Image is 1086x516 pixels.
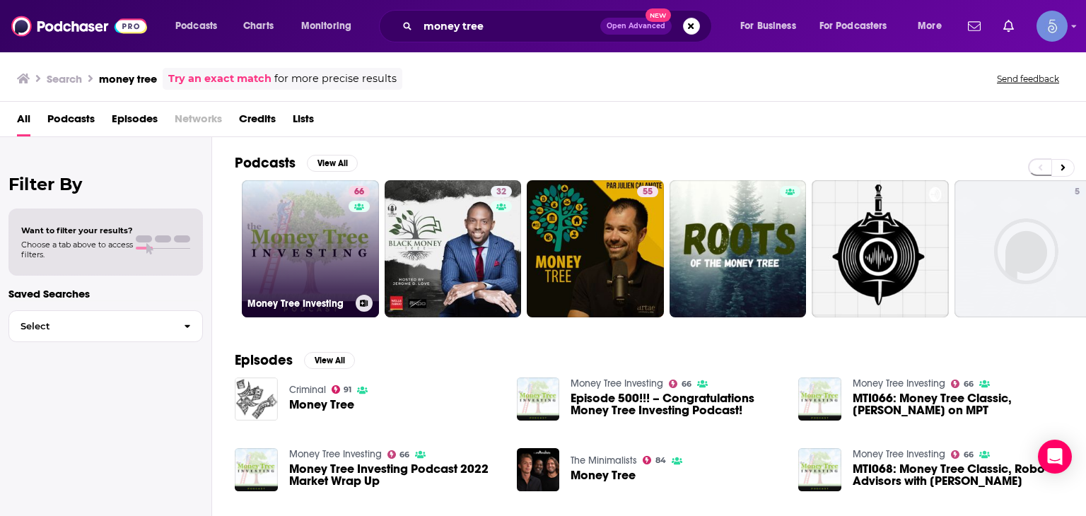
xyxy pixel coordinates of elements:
[964,452,974,458] span: 66
[571,469,636,481] a: Money Tree
[607,23,665,30] span: Open Advanced
[289,463,500,487] a: Money Tree Investing Podcast 2022 Market Wrap Up
[289,399,354,411] a: Money Tree
[853,463,1063,487] span: MTI068: Money Tree Classic, Robo-Advisors with [PERSON_NAME]
[235,154,358,172] a: PodcastsView All
[247,298,350,310] h3: Money Tree Investing
[600,18,672,35] button: Open AdvancedNew
[810,15,908,37] button: open menu
[21,225,133,235] span: Want to filter your results?
[853,392,1063,416] span: MTI066: Money Tree Classic, [PERSON_NAME] on MPT
[235,377,278,421] img: Money Tree
[165,15,235,37] button: open menu
[291,15,370,37] button: open menu
[234,15,282,37] a: Charts
[242,180,379,317] a: 66Money Tree Investing
[235,154,296,172] h2: Podcasts
[289,384,326,396] a: Criminal
[853,463,1063,487] a: MTI068: Money Tree Classic, Robo-Advisors with Rob Berger
[392,10,725,42] div: Search podcasts, credits, & more...
[819,16,887,36] span: For Podcasters
[418,15,600,37] input: Search podcasts, credits, & more...
[175,107,222,136] span: Networks
[47,107,95,136] a: Podcasts
[646,8,671,22] span: New
[637,186,658,197] a: 55
[175,16,217,36] span: Podcasts
[112,107,158,136] a: Episodes
[293,107,314,136] a: Lists
[235,351,355,369] a: EpisodesView All
[8,287,203,300] p: Saved Searches
[798,377,841,421] img: MTI066: Money Tree Classic, David Stein on MPT
[853,377,945,389] a: Money Tree Investing
[571,377,663,389] a: Money Tree Investing
[853,448,945,460] a: Money Tree Investing
[11,13,147,40] img: Podchaser - Follow, Share and Rate Podcasts
[517,448,560,491] img: Money Tree
[8,310,203,342] button: Select
[1037,11,1068,42] img: User Profile
[1069,186,1085,197] a: 5
[168,71,271,87] a: Try an exact match
[496,185,506,199] span: 32
[908,15,959,37] button: open menu
[962,14,986,38] a: Show notifications dropdown
[47,72,82,86] h3: Search
[243,16,274,36] span: Charts
[918,16,942,36] span: More
[669,380,691,388] a: 66
[387,450,410,459] a: 66
[853,392,1063,416] a: MTI066: Money Tree Classic, David Stein on MPT
[730,15,814,37] button: open menu
[1075,185,1080,199] span: 5
[99,72,157,86] h3: money tree
[17,107,30,136] a: All
[274,71,397,87] span: for more precise results
[798,448,841,491] img: MTI068: Money Tree Classic, Robo-Advisors with Rob Berger
[301,16,351,36] span: Monitoring
[951,450,974,459] a: 66
[289,448,382,460] a: Money Tree Investing
[307,155,358,172] button: View All
[239,107,276,136] a: Credits
[21,240,133,259] span: Choose a tab above to access filters.
[304,352,355,369] button: View All
[571,455,637,467] a: The Minimalists
[8,174,203,194] h2: Filter By
[344,387,351,393] span: 91
[643,185,653,199] span: 55
[385,180,522,317] a: 32
[332,385,352,394] a: 91
[964,381,974,387] span: 66
[349,186,370,197] a: 66
[235,351,293,369] h2: Episodes
[740,16,796,36] span: For Business
[655,457,666,464] span: 84
[491,186,512,197] a: 32
[354,185,364,199] span: 66
[235,448,278,491] img: Money Tree Investing Podcast 2022 Market Wrap Up
[998,14,1020,38] a: Show notifications dropdown
[517,377,560,421] img: Episode 500!!! – Congratulations Money Tree Investing Podcast!
[1037,11,1068,42] button: Show profile menu
[9,322,173,331] span: Select
[1038,440,1072,474] div: Open Intercom Messenger
[571,392,781,416] a: Episode 500!!! – Congratulations Money Tree Investing Podcast!
[527,180,664,317] a: 55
